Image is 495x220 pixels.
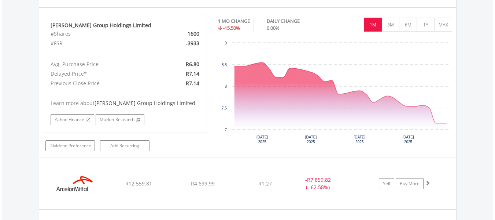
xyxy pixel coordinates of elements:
[186,70,199,77] span: R7.14
[291,176,346,191] div: - (- 62.58%)
[96,114,144,125] a: Market Research
[434,18,452,32] button: MAX
[225,41,227,45] text: 9
[43,167,106,207] img: EQU.ZA.ACL.png
[364,18,382,32] button: 1M
[151,39,204,48] div: .3933
[307,176,331,183] span: R7 859.82
[95,100,195,107] span: [PERSON_NAME] Group Holdings Limited
[305,135,317,144] text: [DATE] 2025
[100,140,149,151] a: Add Recurring
[379,178,394,189] a: Sell
[222,106,227,110] text: 7.5
[45,39,152,48] div: #FSR
[402,135,414,144] text: [DATE] 2025
[399,18,417,32] button: 6M
[191,180,215,187] span: R4 699.99
[45,59,152,69] div: Avg. Purchase Price
[218,39,452,149] div: Chart. Highcharts interactive chart.
[267,18,325,25] div: DAILY CHANGE
[125,180,152,187] span: R12 559.81
[218,39,452,149] svg: Interactive chart
[45,69,152,79] div: Delayed Price*
[354,135,365,144] text: [DATE] 2025
[396,178,424,189] a: Buy More
[45,79,152,88] div: Previous Close Price
[45,140,95,151] a: Dividend Preference
[417,18,435,32] button: 1Y
[186,80,199,87] span: R7.14
[186,61,199,68] span: R6.80
[51,22,199,29] div: [PERSON_NAME] Group Holdings Limited
[225,128,227,132] text: 7
[256,135,268,144] text: [DATE] 2025
[222,63,227,67] text: 8.5
[267,25,280,31] span: 0.00%
[51,100,199,107] div: Learn more about
[218,18,250,25] div: 1 MO CHANGE
[381,18,399,32] button: 3M
[51,114,94,125] a: Yahoo Finance
[225,84,227,89] text: 8
[223,25,240,31] span: -15.50%
[45,29,152,39] div: #Shares
[151,29,204,39] div: 1600
[258,180,272,187] span: R1.27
